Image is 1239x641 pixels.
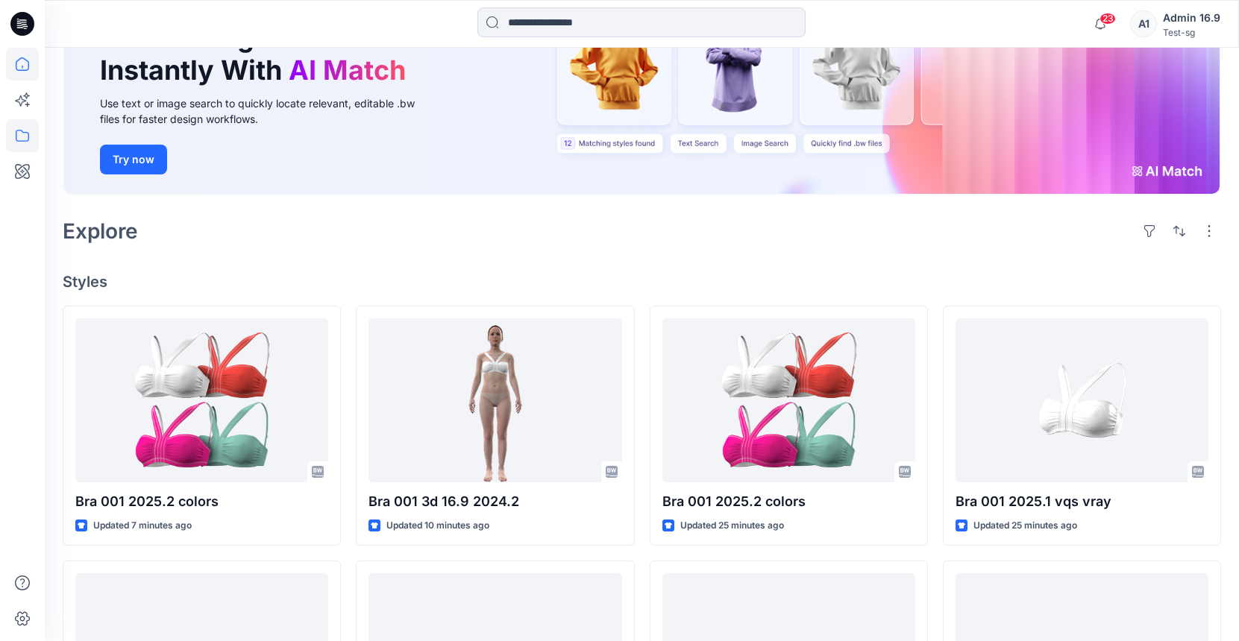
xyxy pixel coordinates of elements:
[662,318,915,482] a: Bra 001 2025.2 colors
[1130,10,1157,37] div: A1
[75,318,328,482] a: Bra 001 2025.2 colors
[368,318,621,482] a: Bra 001 3d 16.9 2024.2
[973,518,1077,534] p: Updated 25 minutes ago
[100,95,436,127] div: Use text or image search to quickly locate relevant, editable .bw files for faster design workflows.
[289,54,406,86] span: AI Match
[680,518,784,534] p: Updated 25 minutes ago
[956,491,1208,512] p: Bra 001 2025.1 vqs vray
[63,273,1221,291] h4: Styles
[1163,27,1220,38] div: Test-sg
[662,491,915,512] p: Bra 001 2025.2 colors
[1163,9,1220,27] div: Admin 16.9
[368,491,621,512] p: Bra 001 3d 16.9 2024.2
[100,22,413,86] h1: Find the Right Garment Instantly With
[63,219,138,243] h2: Explore
[100,145,167,174] button: Try now
[956,318,1208,482] a: Bra 001 2025.1 vqs vray
[75,491,328,512] p: Bra 001 2025.2 colors
[93,518,192,534] p: Updated 7 minutes ago
[1100,13,1116,25] span: 23
[386,518,489,534] p: Updated 10 minutes ago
